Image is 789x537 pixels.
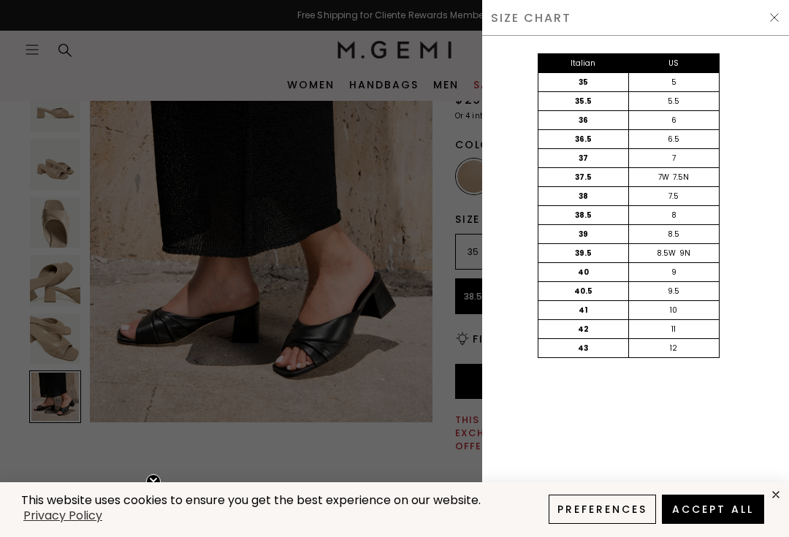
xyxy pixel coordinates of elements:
[538,92,629,110] div: 35.5
[538,320,629,338] div: 42
[628,263,719,281] div: 9
[538,168,629,186] div: 37.5
[628,130,719,148] div: 6.5
[769,12,780,23] img: Hide Drawer
[628,206,719,224] div: 8
[538,339,629,357] div: 43
[538,206,629,224] div: 38.5
[538,282,629,300] div: 40.5
[628,301,719,319] div: 10
[679,248,690,259] div: 9N
[628,282,719,300] div: 9.5
[628,320,719,338] div: 11
[628,54,719,72] div: US
[549,495,656,524] button: Preferences
[628,149,719,167] div: 7
[628,111,719,129] div: 6
[538,54,629,72] div: Italian
[21,492,481,509] span: This website uses cookies to ensure you get the best experience on our website.
[658,172,669,183] div: 7W
[21,507,104,525] a: Privacy Policy (opens in a new tab)
[538,263,629,281] div: 40
[538,111,629,129] div: 36
[538,73,629,91] div: 35
[538,225,629,243] div: 39
[628,339,719,357] div: 12
[673,172,689,183] div: 7.5N
[657,248,676,259] div: 8.5W
[628,187,719,205] div: 7.5
[628,92,719,110] div: 5.5
[770,489,782,500] div: close
[538,301,629,319] div: 41
[662,495,764,524] button: Accept All
[538,187,629,205] div: 38
[538,130,629,148] div: 36.5
[628,225,719,243] div: 8.5
[628,73,719,91] div: 5
[146,474,161,489] button: Close teaser
[538,244,629,262] div: 39.5
[538,149,629,167] div: 37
